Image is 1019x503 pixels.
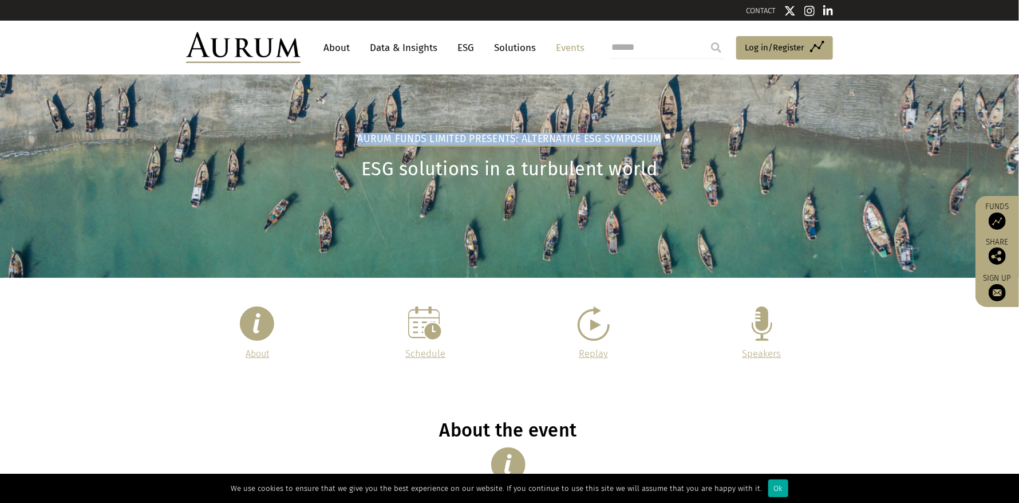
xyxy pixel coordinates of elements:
img: Linkedin icon [823,5,834,17]
img: Instagram icon [804,5,815,17]
a: Sign up [981,273,1013,301]
a: Data & Insights [364,37,443,58]
h1: ESG solutions in a turbulent world [186,158,833,180]
div: Share [981,238,1013,265]
img: Share this post [989,247,1006,265]
img: Twitter icon [784,5,796,17]
a: About [246,348,269,359]
a: Speakers [742,348,781,359]
img: Sign up to our newsletter [989,284,1006,301]
a: Replay [579,348,608,359]
img: Access Funds [989,213,1006,230]
a: About [318,37,356,58]
img: Aurum [186,32,301,63]
h2: Aurum Funds Limited Presents: Alternative ESG Symposium [358,133,662,147]
a: Solutions [488,37,542,58]
h1: About the event [186,419,830,442]
a: Funds [981,202,1013,230]
span: Log in/Register [745,41,804,54]
div: Ok [768,480,788,497]
a: Log in/Register [736,36,833,60]
a: Schedule [405,348,445,359]
a: ESG [452,37,480,58]
input: Submit [705,36,728,59]
a: Events [550,37,584,58]
a: CONTACT [746,6,776,15]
